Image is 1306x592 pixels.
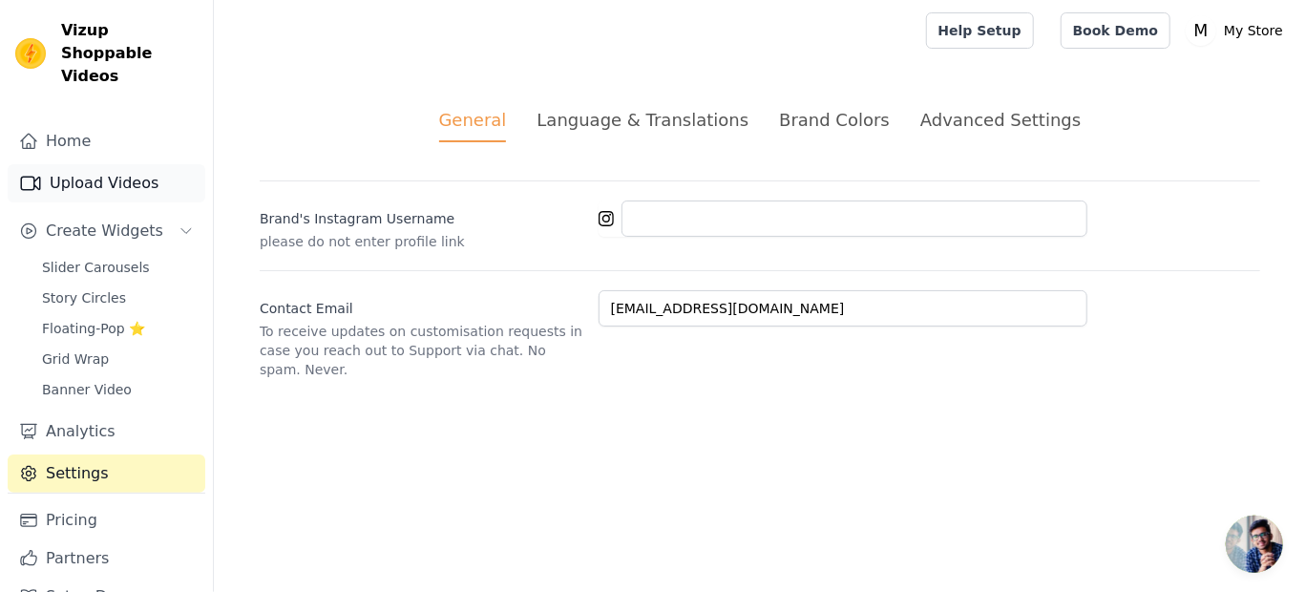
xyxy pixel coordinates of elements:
[42,380,132,399] span: Banner Video
[31,346,205,372] a: Grid Wrap
[1226,516,1283,573] a: Open chat
[8,539,205,578] a: Partners
[15,38,46,69] img: Vizup
[8,455,205,493] a: Settings
[46,220,163,243] span: Create Widgets
[8,501,205,539] a: Pricing
[260,201,583,228] label: Brand's Instagram Username
[8,122,205,160] a: Home
[42,288,126,307] span: Story Circles
[42,349,109,369] span: Grid Wrap
[31,315,205,342] a: Floating-Pop ⭐
[42,319,145,338] span: Floating-Pop ⭐
[260,322,583,379] p: To receive updates on customisation requests in case you reach out to Support via chat. No spam. ...
[260,232,583,251] p: please do not enter profile link
[42,258,150,277] span: Slider Carousels
[1061,12,1170,49] a: Book Demo
[8,412,205,451] a: Analytics
[920,107,1081,133] div: Advanced Settings
[1194,21,1209,40] text: M
[8,212,205,250] button: Create Widgets
[1216,13,1291,48] p: My Store
[8,164,205,202] a: Upload Videos
[260,291,583,318] label: Contact Email
[31,376,205,403] a: Banner Video
[537,107,748,133] div: Language & Translations
[926,12,1034,49] a: Help Setup
[779,107,890,133] div: Brand Colors
[31,285,205,311] a: Story Circles
[31,254,205,281] a: Slider Carousels
[1186,13,1291,48] button: M My Store
[439,107,507,142] div: General
[61,19,198,88] span: Vizup Shoppable Videos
